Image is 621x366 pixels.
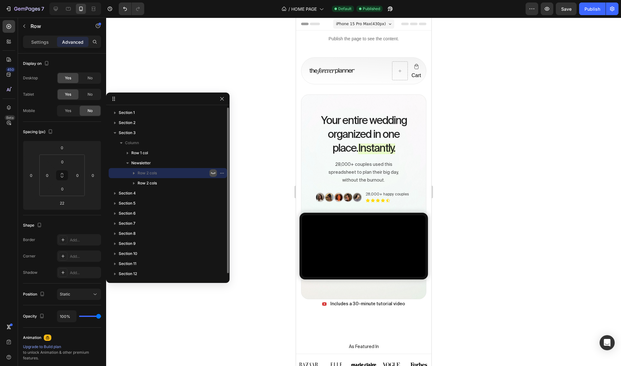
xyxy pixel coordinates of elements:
input: 0 [26,171,36,180]
div: Corner [23,253,36,259]
span: Section 3 [119,130,136,136]
div: Open Intercom Messenger [600,335,615,350]
div: Add... [70,270,100,276]
div: Shadow [23,270,37,275]
div: Opacity [23,312,46,321]
div: 450 [6,67,15,72]
span: / [288,6,290,12]
input: 0px [56,184,69,194]
span: Section 5 [119,200,135,206]
span: HOME PAGE [291,6,317,12]
span: Section 9 [119,240,136,247]
div: Animation [23,335,41,341]
span: Yes [65,92,71,97]
span: Published [363,6,380,12]
span: Default [338,6,351,12]
span: Section 12 [119,271,137,277]
span: Section 6 [119,210,136,217]
div: Undo/Redo [119,3,144,15]
span: Row 1 col [131,150,148,156]
button: 7 [3,3,47,15]
span: Newsletter [131,160,151,166]
div: to unlock Animation & other premium features. [23,344,101,361]
span: Section 4 [119,190,136,196]
input: Auto [57,311,76,322]
span: Section 10 [119,251,137,257]
span: Yes [65,108,71,114]
p: Settings [31,39,49,45]
div: Border [23,237,35,243]
div: Add... [70,237,100,243]
input: 0 [56,143,68,152]
p: 7 [41,5,44,13]
span: Section 2 [119,120,135,126]
button: Static [57,289,101,300]
img: gempages_574903326479483748-2f2d0eb2-c952-4776-b428-3af5716d7599.svg [83,342,108,352]
div: Beta [5,115,15,120]
input: 0px [73,171,82,180]
button: Save [556,3,577,15]
span: Static [60,292,70,296]
img: gempages_574903326479483748-67253461-c2de-418c-afa2-49f43a320a97.svg [110,342,135,352]
span: No [88,75,93,81]
p: Row [31,22,84,30]
span: Section 1 [119,110,135,116]
span: Yes [65,75,71,81]
div: Publish [584,6,600,12]
span: Section 11 [119,261,136,267]
div: Tablet [23,92,34,97]
div: Display on [23,59,50,68]
div: Desktop [23,75,38,81]
span: Section 7 [119,220,135,227]
span: Row 2 cols [138,180,157,186]
span: No [88,108,93,114]
iframe: Design area [296,18,431,366]
p: Advanced [62,39,83,45]
div: Shape [23,221,43,230]
div: Position [23,290,46,299]
input: 0px [56,157,69,166]
span: Section 8 [119,230,136,237]
span: Row 2 cols [138,170,157,176]
div: Spacing (px) [23,128,54,136]
span: Column [125,140,139,146]
input: 0 [88,171,98,180]
img: gempages_574903326479483748-4bb37910-e4e9-4fa9-ade6-67739cbb7fd0.svg [27,342,53,352]
input: 0px [43,171,52,180]
span: No [88,92,93,97]
div: Mobile [23,108,35,114]
img: gempages_574903326479483748-0a8b58f6-59b6-4cfb-9b3f-344a18661136.svg [55,342,80,352]
div: Upgrade to Build plan [23,344,101,350]
input: 22 [56,198,68,208]
span: Save [561,6,572,12]
button: Publish [579,3,606,15]
div: Add... [70,254,100,259]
